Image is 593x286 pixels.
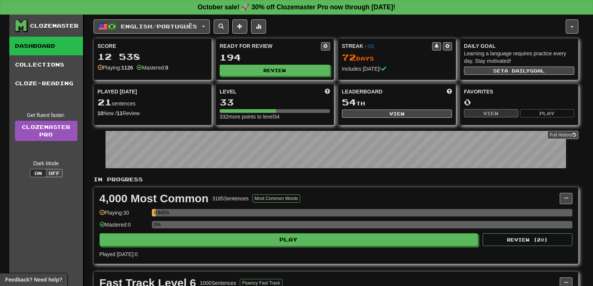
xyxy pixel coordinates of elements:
[98,98,208,107] div: sentences
[15,160,77,167] div: Dark Mode
[98,64,133,71] div: Playing:
[121,23,197,30] span: English / Português
[98,42,208,50] div: Score
[98,52,208,61] div: 12 538
[342,42,432,50] div: Streak
[100,193,209,204] div: 4,000 Most Common
[100,251,138,257] span: Played [DATE]: 0
[365,44,374,49] a: (-03)
[253,194,300,203] button: Most Common Words
[46,169,62,177] button: Off
[342,53,452,62] div: Day s
[15,111,77,119] div: Get fluent faster.
[220,113,330,120] div: 332 more points to level 34
[154,209,156,216] div: 0.942%
[100,209,148,221] div: Playing: 30
[464,67,574,75] button: Seta dailygoal
[9,74,83,93] a: Cloze-Reading
[98,110,208,117] div: New / Review
[464,88,574,95] div: Favorites
[30,169,46,177] button: On
[30,22,79,30] div: Clozemaster
[5,276,62,283] span: Open feedback widget
[464,42,574,50] div: Daily Goal
[94,176,578,183] p: In Progress
[342,65,452,73] div: Includes [DATE]!
[232,19,247,34] button: Add sentence to collection
[342,97,356,107] span: 54
[342,52,356,62] span: 72
[342,110,452,118] button: View
[100,221,148,233] div: Mastered: 0
[342,98,452,107] div: th
[220,42,321,50] div: Ready for Review
[520,109,574,117] button: Play
[198,3,395,11] strong: October sale! 🚀 30% off Clozemaster Pro now through [DATE]!
[504,68,530,73] span: a daily
[212,195,248,202] div: 3185 Sentences
[220,65,330,76] button: Review
[325,88,330,95] span: Score more points to level up
[342,88,383,95] span: Leaderboard
[9,55,83,74] a: Collections
[100,233,478,246] button: Play
[98,88,137,95] span: Played [DATE]
[94,19,210,34] button: English/Português
[98,97,112,107] span: 21
[464,50,574,65] div: Learning a language requires practice every day. Stay motivated!
[165,65,168,71] strong: 0
[251,19,266,34] button: More stats
[220,53,330,62] div: 194
[121,65,133,71] strong: 1126
[15,121,77,141] a: ClozemasterPro
[220,88,236,95] span: Level
[98,110,104,116] strong: 10
[137,64,168,71] div: Mastered:
[117,110,123,116] strong: 11
[214,19,229,34] button: Search sentences
[464,98,574,107] div: 0
[464,109,518,117] button: View
[547,131,578,139] button: Full History
[9,37,83,55] a: Dashboard
[447,88,452,95] span: This week in points, UTC
[220,98,330,107] div: 33
[483,233,572,246] button: Review (20)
